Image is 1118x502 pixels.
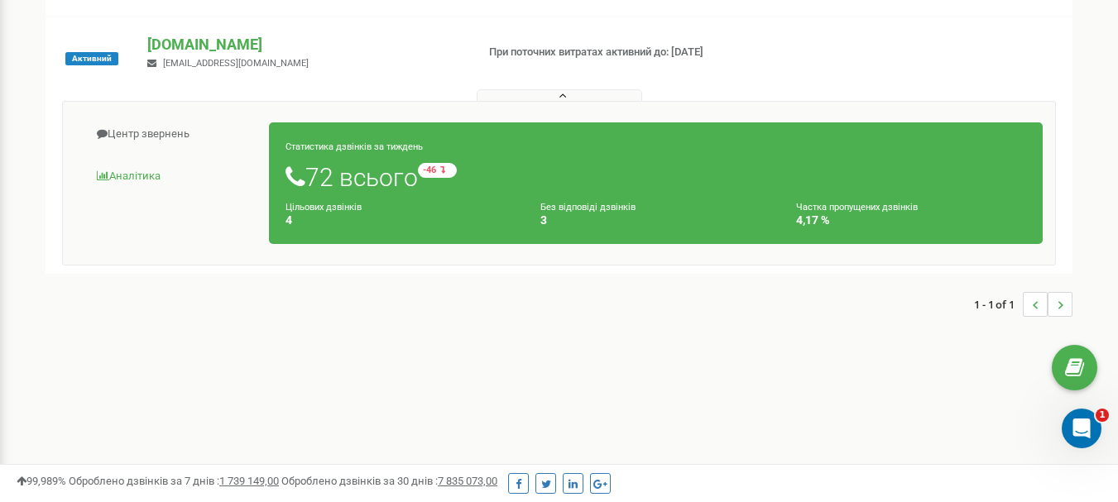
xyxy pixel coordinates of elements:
[147,34,462,55] p: [DOMAIN_NAME]
[219,475,279,487] u: 1 739 149,00
[974,275,1072,333] nav: ...
[974,292,1023,317] span: 1 - 1 of 1
[285,163,1026,191] h1: 72 всього
[285,202,362,213] small: Цільових дзвінків
[796,214,1026,227] h4: 4,17 %
[438,475,497,487] u: 7 835 073,00
[281,475,497,487] span: Оброблено дзвінків за 30 днів :
[17,475,66,487] span: 99,989%
[418,163,457,178] small: -46
[163,58,309,69] span: [EMAIL_ADDRESS][DOMAIN_NAME]
[75,114,270,155] a: Центр звернень
[1062,409,1101,448] iframe: Intercom live chat
[65,52,118,65] span: Активний
[285,141,423,152] small: Статистика дзвінків за тиждень
[540,214,770,227] h4: 3
[69,475,279,487] span: Оброблено дзвінків за 7 днів :
[796,202,918,213] small: Частка пропущених дзвінків
[1096,409,1109,422] span: 1
[540,202,636,213] small: Без відповіді дзвінків
[285,214,516,227] h4: 4
[489,45,719,60] p: При поточних витратах активний до: [DATE]
[75,156,270,197] a: Аналiтика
